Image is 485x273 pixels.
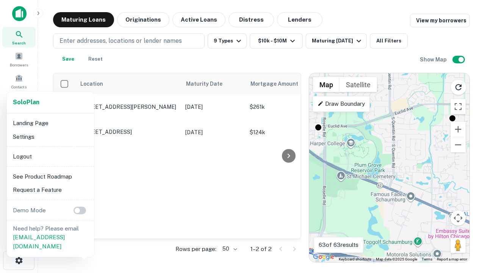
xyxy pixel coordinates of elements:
[13,98,39,107] a: SoloPlan
[13,99,39,106] strong: Solo Plan
[13,224,88,251] p: Need help? Please email
[10,170,91,184] li: See Product Roadmap
[10,116,91,130] li: Landing Page
[10,206,49,215] p: Demo Mode
[447,212,485,249] iframe: Chat Widget
[10,130,91,144] li: Settings
[10,183,91,197] li: Request a Feature
[13,234,65,249] a: [EMAIL_ADDRESS][DOMAIN_NAME]
[10,150,91,163] li: Logout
